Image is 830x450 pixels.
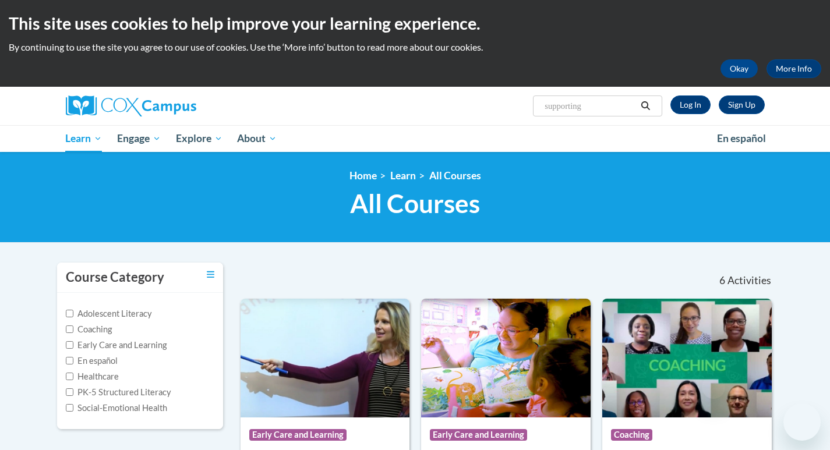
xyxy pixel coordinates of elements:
[58,125,110,152] a: Learn
[637,99,654,113] button: Search
[207,268,214,281] a: Toggle collapse
[717,132,766,144] span: En español
[176,132,222,146] span: Explore
[349,169,377,182] a: Home
[390,169,416,182] a: Learn
[66,386,171,399] label: PK-5 Structured Literacy
[66,310,73,317] input: Checkbox for Options
[421,299,591,417] img: Course Logo
[117,132,161,146] span: Engage
[237,132,277,146] span: About
[66,95,287,116] a: Cox Campus
[670,95,711,114] a: Log In
[229,125,284,152] a: About
[65,132,102,146] span: Learn
[66,268,164,286] h3: Course Category
[66,402,167,414] label: Social-Emotional Health
[110,125,168,152] a: Engage
[66,307,152,320] label: Adolescent Literacy
[543,99,637,113] input: Search Courses
[9,41,821,54] p: By continuing to use the site you agree to our use of cookies. Use the ‘More info’ button to read...
[611,429,652,441] span: Coaching
[66,357,73,364] input: Checkbox for Options
[709,126,774,151] a: En español
[249,429,347,441] span: Early Care and Learning
[9,12,821,35] h2: This site uses cookies to help improve your learning experience.
[602,299,772,417] img: Course Logo
[66,325,73,333] input: Checkbox for Options
[48,125,782,152] div: Main menu
[727,274,771,287] span: Activities
[429,169,481,182] a: All Courses
[66,373,73,380] input: Checkbox for Options
[767,59,821,78] a: More Info
[720,59,758,78] button: Okay
[430,429,527,441] span: Early Care and Learning
[66,323,112,336] label: Coaching
[66,95,196,116] img: Cox Campus
[168,125,230,152] a: Explore
[66,370,119,383] label: Healthcare
[66,388,73,396] input: Checkbox for Options
[719,274,725,287] span: 6
[702,375,725,399] iframe: Cerrar mensaje
[66,339,167,352] label: Early Care and Learning
[66,355,118,367] label: En español
[241,299,410,417] img: Course Logo
[66,404,73,412] input: Checkbox for Options
[719,95,765,114] a: Register
[350,188,480,219] span: All Courses
[783,403,821,441] iframe: Botón para iniciar la ventana de mensajería
[66,341,73,349] input: Checkbox for Options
